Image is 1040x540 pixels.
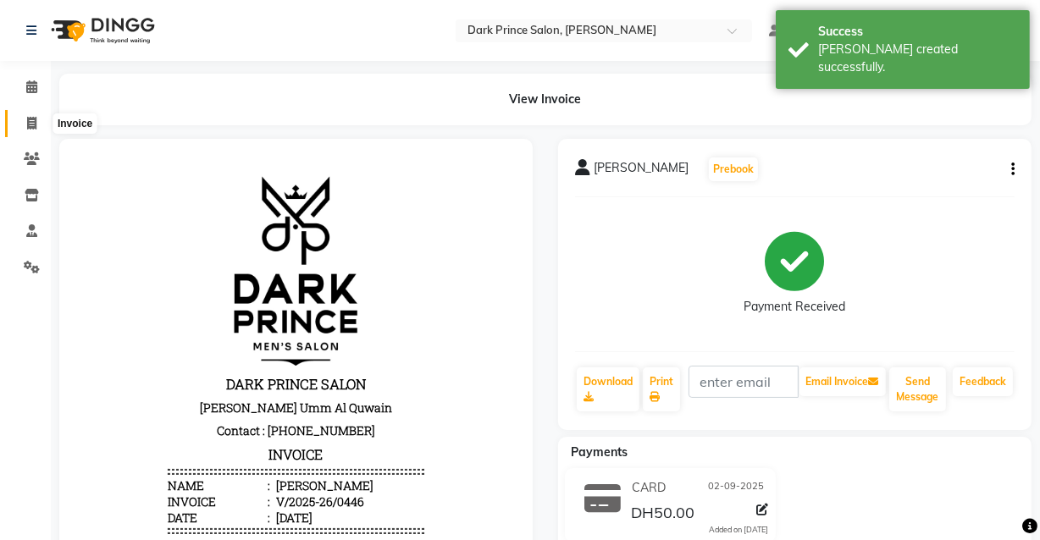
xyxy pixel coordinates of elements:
img: file_1750676543052.jpg [156,14,283,212]
a: Print [643,367,680,411]
span: ITEM [91,381,121,397]
span: AED 50.00 [263,478,347,496]
div: [DATE] [196,354,236,370]
span: : [191,338,194,354]
a: Feedback [953,367,1013,396]
span: Payments [571,444,628,460]
span: 02-09-2025 [709,479,765,497]
span: [PERSON_NAME] [594,159,689,183]
p: Contact : [PHONE_NUMBER] [91,263,347,286]
h3: DARK PRINCE SALON [91,216,347,240]
p: [PERSON_NAME] Umm Al Quwain [91,240,347,263]
div: Date [91,354,194,370]
button: Email Invoice [799,367,886,396]
button: Send Message [889,367,946,411]
div: Invoice [91,338,194,354]
small: by [PERSON_NAME] [91,466,185,478]
span: : [191,354,194,370]
div: Added on [DATE] [710,524,769,536]
span: Manicure + Pedicure [91,449,203,466]
div: Success [818,23,1017,41]
a: Download [577,367,639,411]
span: RATE [91,418,175,436]
div: View Invoice [59,74,1032,125]
div: GRAND TOTAL [91,519,173,535]
span: : [191,322,194,338]
div: Bill created successfully. [818,41,1017,76]
span: CARD [632,479,666,497]
span: QTY [178,418,262,436]
span: DH50.00 [631,503,694,526]
div: Name [91,322,194,338]
h3: INVOICE [91,286,347,311]
div: SUBTOTAL [91,503,152,519]
button: Prebook [709,157,758,181]
div: Invoice [53,113,97,134]
div: AED 50.00 [300,503,348,519]
input: enter email [689,366,799,398]
span: 1 [178,478,262,496]
div: V/2025-26/0446 [196,338,288,354]
span: AED 50.00 [91,478,175,496]
span: STAFF [91,397,129,413]
img: logo [43,7,159,54]
span: TOTAL [263,418,347,436]
div: [PERSON_NAME] [196,322,297,338]
div: Payment Received [744,299,846,317]
div: AED 50.00 [300,519,348,535]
